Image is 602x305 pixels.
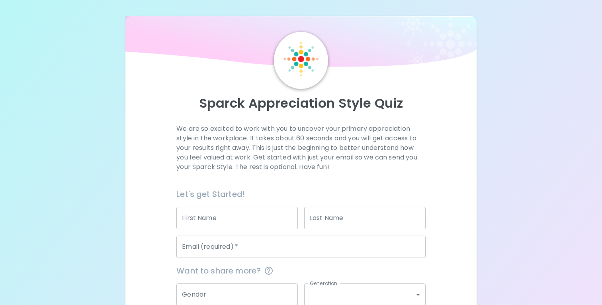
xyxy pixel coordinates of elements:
[176,264,425,277] span: Want to share more?
[135,95,467,111] p: Sparck Appreciation Style Quiz
[264,266,274,275] svg: This information is completely confidential and only used for aggregated appreciation studies at ...
[310,280,337,287] label: Generation
[176,188,425,201] h6: Let's get Started!
[176,124,425,172] p: We are so excited to work with you to uncover your primary appreciation style in the workplace. I...
[125,16,477,71] img: wave
[283,41,319,77] img: Sparck Logo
